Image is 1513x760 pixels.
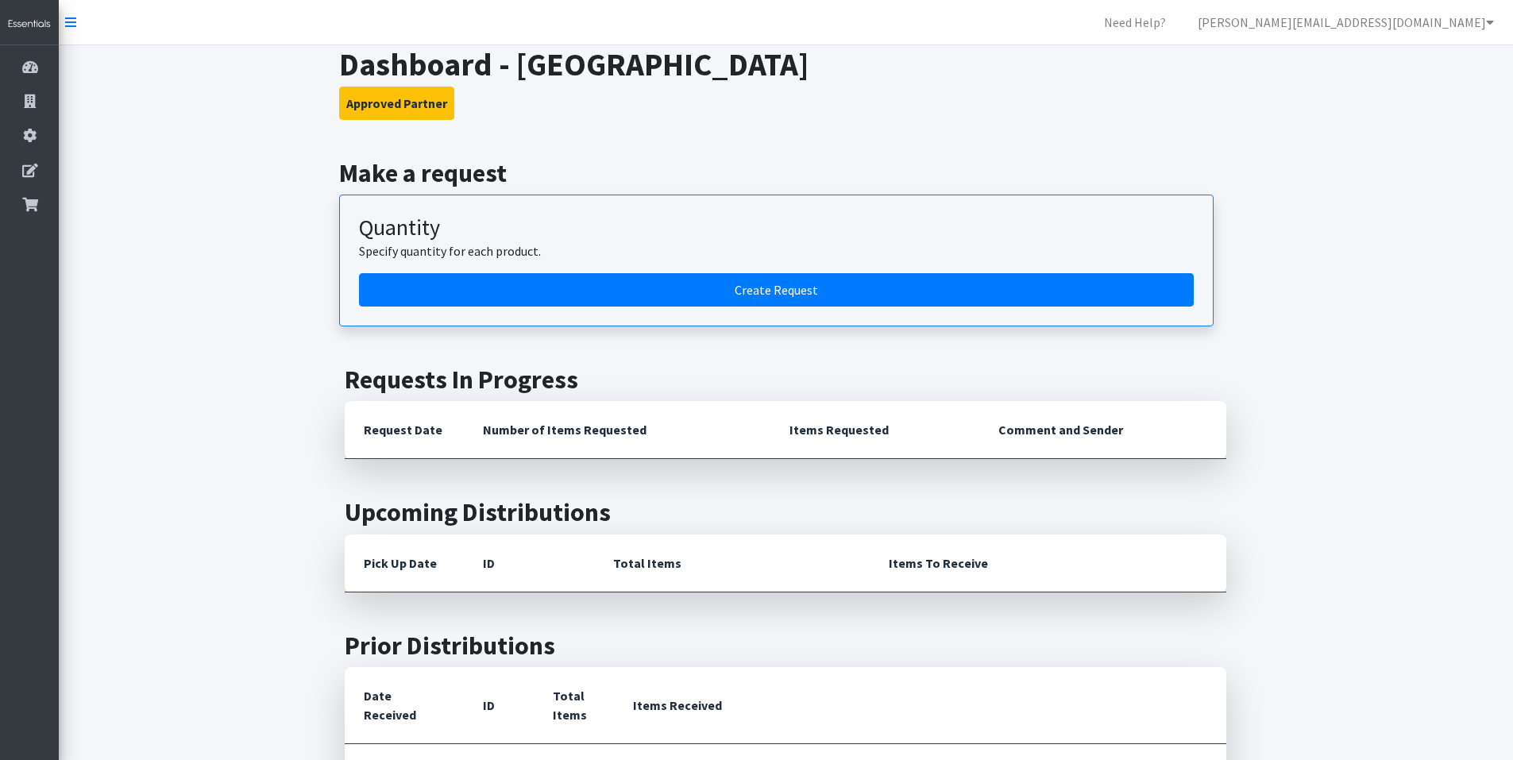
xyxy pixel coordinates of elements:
h2: Requests In Progress [345,365,1226,395]
th: Items Received [614,667,1227,744]
a: Need Help? [1091,6,1179,38]
th: Pick Up Date [345,534,464,592]
th: Items To Receive [870,534,1226,592]
th: Date Received [345,667,464,744]
th: Total Items [534,667,613,744]
th: ID [464,534,593,592]
h1: Dashboard - [GEOGRAPHIC_DATA] [339,45,1233,83]
th: Total Items [594,534,870,592]
th: Number of Items Requested [464,401,770,459]
a: [PERSON_NAME][EMAIL_ADDRESS][DOMAIN_NAME] [1185,6,1507,38]
th: Comment and Sender [979,401,1226,459]
a: Create a request by quantity [359,273,1194,307]
th: Request Date [345,401,464,459]
th: Items Requested [770,401,979,459]
h2: Upcoming Distributions [345,497,1226,527]
button: Approved Partner [339,87,454,120]
h2: Make a request [339,158,1233,188]
h3: Quantity [359,214,1194,241]
p: Specify quantity for each product. [359,241,1194,260]
h2: Prior Distributions [345,631,1226,661]
img: HumanEssentials [6,17,52,31]
th: ID [464,667,534,744]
